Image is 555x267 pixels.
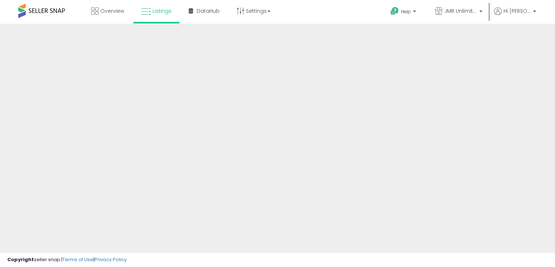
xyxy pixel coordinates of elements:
div: seller snap | | [7,256,127,263]
span: JMR Unlimited [444,7,477,15]
span: DataHub [197,7,220,15]
a: Terms of Use [62,256,93,263]
strong: Copyright [7,256,34,263]
span: Hi [PERSON_NAME] [504,7,531,15]
i: Get Help [390,7,399,16]
span: Overview [100,7,124,15]
a: Hi [PERSON_NAME] [494,7,536,24]
a: Privacy Policy [95,256,127,263]
span: Help [401,8,411,15]
a: Help [385,1,423,24]
span: Listings [153,7,171,15]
